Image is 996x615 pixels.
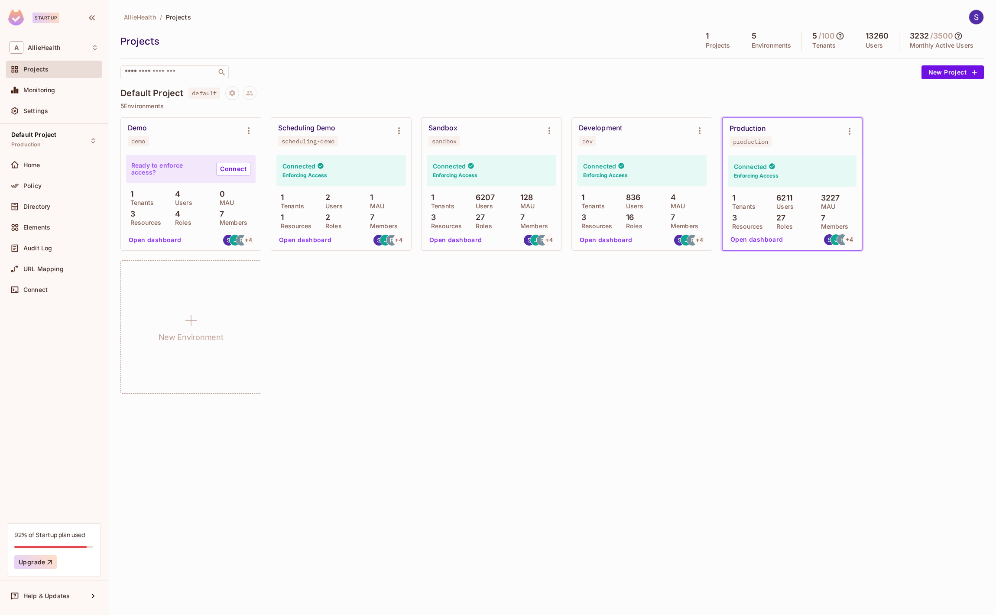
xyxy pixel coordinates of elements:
[395,237,402,243] span: + 4
[622,193,641,202] p: 836
[426,233,486,247] button: Open dashboard
[687,235,698,246] img: rodrigo@alliehealth.com
[171,190,180,198] p: 4
[276,203,304,210] p: Tenants
[8,10,24,26] img: SReyMgAAAABJRU5ErkJggg==
[471,223,492,230] p: Roles
[516,223,548,230] p: Members
[215,219,247,226] p: Members
[276,213,284,222] p: 1
[577,193,584,202] p: 1
[866,32,889,40] h5: 13260
[824,234,835,245] img: stephen@alliehealth.com
[126,190,133,198] p: 1
[818,32,835,40] h5: / 100
[427,193,434,202] p: 1
[583,162,616,170] h4: Connected
[577,213,586,222] p: 3
[131,138,146,145] div: demo
[11,131,56,138] span: Default Project
[772,214,785,222] p: 27
[969,10,983,24] img: Stephen Morrison
[390,122,408,139] button: Environment settings
[577,223,612,230] p: Resources
[126,199,154,206] p: Tenants
[837,234,848,245] img: rodrigo@alliehealth.com
[160,13,162,21] li: /
[428,124,458,133] div: Sandbox
[516,203,535,210] p: MAU
[433,172,477,179] h6: Enforcing Access
[817,214,825,222] p: 7
[579,124,622,133] div: Development
[471,213,485,222] p: 27
[23,182,42,189] span: Policy
[236,235,247,246] img: rodrigo@alliehealth.com
[321,223,342,230] p: Roles
[159,331,224,344] h1: New Environment
[910,42,973,49] p: Monthly Active Users
[120,35,691,48] div: Projects
[432,138,457,145] div: sandbox
[772,223,793,230] p: Roles
[752,32,756,40] h5: 5
[471,193,495,202] p: 6207
[728,194,735,202] p: 1
[126,219,161,226] p: Resources
[23,203,50,210] span: Directory
[23,66,49,73] span: Projects
[524,235,535,246] img: stephen@alliehealth.com
[674,235,685,246] img: stephen@alliehealth.com
[541,122,558,139] button: Environment settings
[691,122,708,139] button: Environment settings
[14,531,85,539] div: 92% of Startup plan used
[685,237,688,243] span: J
[245,237,252,243] span: + 4
[225,91,239,99] span: Project settings
[321,213,330,222] p: 2
[128,124,147,133] div: Demo
[215,199,234,206] p: MAU
[728,203,756,210] p: Tenants
[23,592,70,599] span: Help & Updates
[282,172,327,179] h6: Enforcing Access
[582,138,593,145] div: dev
[215,190,225,198] p: 0
[728,223,763,230] p: Resources
[321,193,330,202] p: 2
[772,194,792,202] p: 6211
[734,162,767,171] h4: Connected
[23,286,48,293] span: Connect
[666,203,685,210] p: MAU
[706,42,730,49] p: Projects
[866,42,883,49] p: Users
[216,162,250,176] a: Connect
[223,235,234,246] img: stephen@alliehealth.com
[126,210,135,218] p: 3
[278,124,335,133] div: Scheduling Demo
[622,223,642,230] p: Roles
[733,138,768,145] div: production
[171,219,191,226] p: Roles
[706,32,709,40] h5: 1
[666,213,675,222] p: 7
[23,107,48,114] span: Settings
[427,203,454,210] p: Tenants
[537,235,548,246] img: rodrigo@alliehealth.com
[734,172,779,180] h6: Enforcing Access
[166,13,191,21] span: Projects
[23,265,64,272] span: URL Mapping
[125,233,185,247] button: Open dashboard
[276,223,311,230] p: Resources
[10,41,23,54] span: A
[23,162,40,168] span: Home
[817,223,849,230] p: Members
[11,141,41,148] span: Production
[817,203,835,210] p: MAU
[215,210,224,218] p: 7
[930,32,954,40] h5: / 3500
[124,13,156,21] span: AllieHealth
[188,87,220,99] span: default
[120,88,183,98] h4: Default Project
[427,223,462,230] p: Resources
